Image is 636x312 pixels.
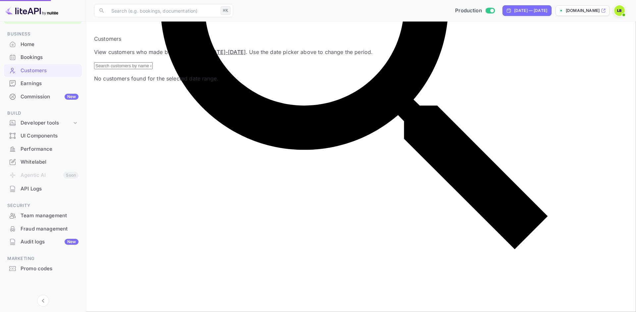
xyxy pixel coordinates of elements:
[4,38,82,50] a: Home
[4,202,82,209] span: Security
[37,295,49,307] button: Collapse navigation
[4,77,82,89] a: Earnings
[21,185,79,193] div: API Logs
[21,212,79,220] div: Team management
[65,94,79,100] div: New
[65,239,79,245] div: New
[4,117,82,129] div: Developer tools
[4,209,82,222] div: Team management
[4,38,82,51] div: Home
[4,223,82,235] a: Fraud management
[21,238,79,246] div: Audit logs
[4,143,82,155] a: Performance
[455,7,482,15] span: Production
[4,262,82,275] div: Promo codes
[4,255,82,262] span: Marketing
[221,6,231,15] div: ⌘K
[4,77,82,90] div: Earnings
[21,158,79,166] div: Whitelabel
[514,8,547,14] div: [DATE] — [DATE]
[21,54,79,61] div: Bookings
[21,265,79,273] div: Promo codes
[4,156,82,168] a: Whitelabel
[21,41,79,48] div: Home
[4,51,82,64] div: Bookings
[4,262,82,275] a: Promo codes
[107,4,218,17] input: Search (e.g. bookings, documentation)
[4,209,82,222] a: Team management
[21,93,79,101] div: Commission
[21,145,79,153] div: Performance
[4,182,82,195] a: API Logs
[94,62,153,69] input: Search customers by name or email...
[4,51,82,63] a: Bookings
[452,7,497,15] div: Switch to Sandbox mode
[5,5,58,16] img: LiteAPI logo
[4,235,82,248] a: Audit logsNew
[614,5,625,16] img: Lipi Begum
[4,64,82,77] div: Customers
[4,130,82,142] a: UI Components
[4,143,82,156] div: Performance
[21,80,79,87] div: Earnings
[21,132,79,140] div: UI Components
[4,64,82,77] a: Customers
[4,110,82,117] span: Build
[4,90,82,103] a: CommissionNew
[4,30,82,38] span: Business
[566,8,600,14] p: [DOMAIN_NAME]
[21,225,79,233] div: Fraud management
[94,75,628,82] p: No customers found for the selected date range.
[21,119,72,127] div: Developer tools
[21,67,79,75] div: Customers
